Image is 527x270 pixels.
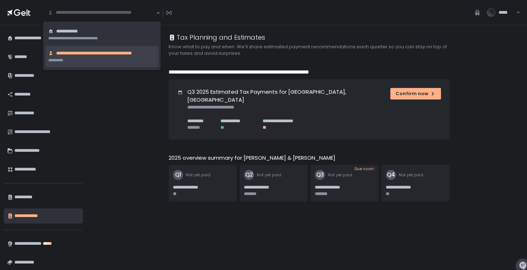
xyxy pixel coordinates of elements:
text: Q2 [245,171,253,178]
button: Confirm now [390,88,441,99]
span: Not yet paid [399,172,423,178]
div: Search for option [43,4,160,20]
text: Q4 [387,171,395,178]
h1: Q3 2025 Estimated Tax Payments for [GEOGRAPHIC_DATA], [GEOGRAPHIC_DATA] [187,88,381,104]
text: Q3 [316,171,323,178]
input: Search for option [48,9,156,16]
h2: 2025 overview summary for [PERSON_NAME] & [PERSON_NAME] [169,154,335,162]
div: Confirm now [396,90,436,97]
span: Not yet paid [257,172,281,178]
h2: Know what to pay and when. We'll share estimated payment recommendations each quarter so you can ... [169,44,457,57]
div: Tax Planning and Estimates [169,32,265,42]
span: Not yet paid [328,172,352,178]
span: Due soon! [354,166,374,173]
span: Not yet paid [186,172,210,178]
text: Q1 [175,171,181,178]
